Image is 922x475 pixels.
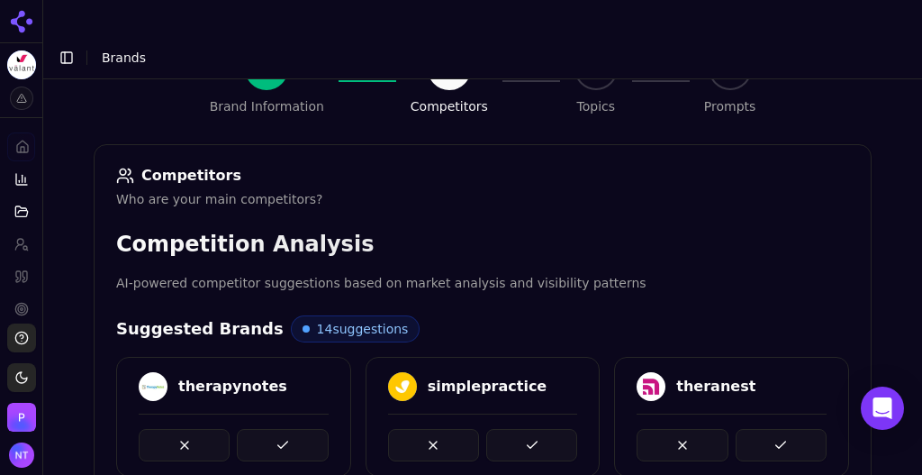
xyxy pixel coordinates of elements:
[428,376,547,397] div: simplepractice
[7,403,36,432] img: Perrill
[116,316,284,342] h4: Suggested Brands
[637,372,665,401] img: theranest
[577,97,616,115] div: Topics
[178,376,287,397] div: therapynotes
[411,97,488,115] div: Competitors
[388,372,417,401] img: simplepractice
[317,320,409,338] span: 14 suggestions
[116,167,849,185] div: Competitors
[102,50,146,65] span: Brands
[116,190,849,208] div: Who are your main competitors?
[7,50,36,79] button: Current brand: Valant
[7,50,36,79] img: Valant
[102,49,146,67] nav: breadcrumb
[676,376,755,397] div: theranest
[861,387,904,430] div: Open Intercom Messenger
[139,372,167,401] img: therapynotes
[116,230,849,259] h3: Competition Analysis
[7,403,36,432] button: Open organization switcher
[9,443,34,468] img: Nate Tower
[704,97,756,115] div: Prompts
[210,97,324,115] div: Brand Information
[9,443,34,468] button: Open user button
[116,273,849,294] p: AI-powered competitor suggestions based on market analysis and visibility patterns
